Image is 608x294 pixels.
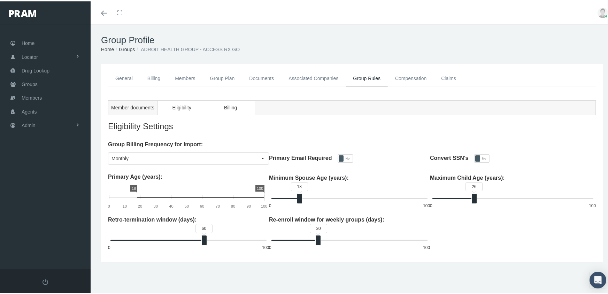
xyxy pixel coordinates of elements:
[466,181,482,189] div: 26
[344,153,357,161] div: No
[101,33,603,44] h1: Group Profile
[269,153,332,163] div: Primary Email Required
[388,69,434,85] a: Compensation
[108,215,269,229] div: Retro-termination window (days):
[22,104,37,117] span: Agents
[119,45,135,51] a: Groups
[140,69,168,85] a: Billing
[291,181,308,189] div: 18
[310,223,326,231] div: 30
[257,151,269,163] div: Select
[480,153,493,161] div: No
[242,69,281,85] a: Documents
[22,35,34,48] span: Home
[590,270,606,287] div: Open Intercom Messenger
[423,243,430,249] div: 100
[172,102,191,111] span: Eligibility
[108,243,110,249] div: 0
[269,173,430,187] div: Minimum Spouse Age (years):
[108,69,140,85] a: General
[269,202,271,207] div: 0
[231,203,235,207] text: 80
[203,69,242,85] a: Group Plan
[123,203,127,207] text: 10
[430,153,469,163] div: Convert SSN's
[269,215,430,229] div: Re-enroll window for weekly groups (days):
[108,139,269,147] div: Group Billing Frequency for Import:
[101,45,114,51] a: Home
[111,102,154,111] span: Member documents
[9,9,36,16] img: PRAM_20_x_78.png
[22,90,42,103] span: Members
[261,203,267,207] text: 100
[262,243,269,249] div: 100
[598,6,608,17] img: user-placeholder.jpg
[216,203,220,207] text: 70
[196,223,212,231] div: 60
[200,203,204,207] text: 60
[224,102,237,111] span: Billing
[430,173,596,187] div: Maximum Child Age (years):
[338,153,353,161] div: No
[108,203,110,207] text: 0
[589,202,596,207] div: 100
[269,243,271,249] div: 0
[22,63,49,76] span: Drug Lookup
[154,203,158,207] text: 30
[346,69,388,85] a: Group Rules
[185,203,189,207] text: 50
[423,202,430,207] div: 100
[108,119,282,131] span: Eligibility Settings
[430,202,432,207] div: 0
[281,69,346,85] a: Associated Companies
[22,49,38,62] span: Locator
[168,69,202,85] a: Members
[22,76,38,90] span: Groups
[474,153,490,161] div: No
[247,203,251,207] text: 90
[22,117,36,131] span: Admin
[141,45,240,51] span: ADROIT HEALTH GROUP - ACCESS RX GO
[138,203,142,207] text: 20
[434,69,463,85] a: Claims
[169,203,173,207] text: 40
[108,172,269,179] div: Primary Age (years):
